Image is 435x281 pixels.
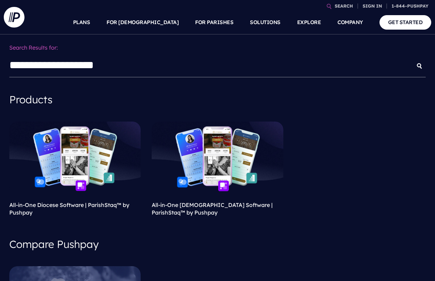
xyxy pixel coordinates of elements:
h4: Compare Pushpay [9,233,426,255]
a: SOLUTIONS [250,10,281,34]
a: PLANS [73,10,90,34]
a: All-in-One [DEMOGRAPHIC_DATA] Software | ParishStaq™ by Pushpay [152,201,273,216]
p: Search Results for: [9,40,426,55]
a: GET STARTED [380,15,432,29]
a: FOR [DEMOGRAPHIC_DATA] [107,10,179,34]
a: COMPANY [337,10,363,34]
a: FOR PARISHES [195,10,233,34]
a: EXPLORE [297,10,321,34]
h4: Products [9,89,426,111]
a: All-in-One Diocese Software | ParishStaq™ by Pushpay [9,201,129,216]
